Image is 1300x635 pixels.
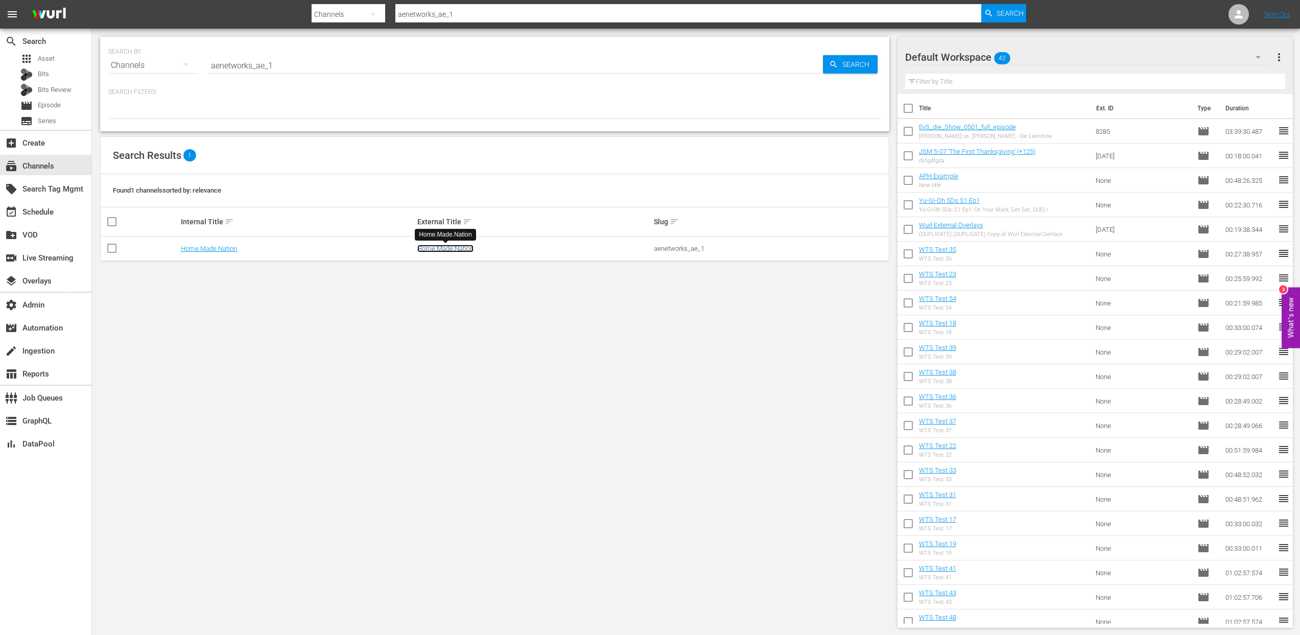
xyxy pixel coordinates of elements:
td: 00:33:00.032 [1221,511,1278,536]
td: None [1092,536,1193,560]
span: Episode [1197,223,1210,236]
td: None [1092,291,1193,315]
span: reorder [1278,394,1290,407]
td: None [1092,560,1193,585]
a: WTS Test 31 [919,491,956,499]
span: Episode [1197,150,1210,162]
span: Series [38,116,56,126]
span: Overlays [5,275,17,287]
button: more_vert [1273,45,1285,69]
span: Episode [1197,444,1210,456]
td: 00:25:59.992 [1221,266,1278,291]
td: 00:18:00.041 [1221,144,1278,168]
a: WTS Test 17 [919,515,956,523]
span: Admin [5,299,17,311]
span: sort [225,217,234,226]
td: 00:51:59.984 [1221,438,1278,462]
div: Channels [108,51,198,80]
span: reorder [1278,345,1290,358]
span: Episode [1197,174,1210,186]
a: JSM 5-07 'The First Thanksgiving' (+125) [919,148,1035,155]
span: Reports [5,368,17,380]
div: Default Workspace [905,43,1270,72]
div: [PERSON_NAME] vs. [PERSON_NAME] - Die Liveshow [919,133,1052,139]
a: WTS Test 36 [919,393,956,401]
span: menu [6,8,18,20]
td: 00:19:38.344 [1221,217,1278,242]
span: Episode [1197,125,1210,137]
td: None [1092,438,1193,462]
td: [DATE] [1092,217,1193,242]
a: Wurl External Overlays [919,221,983,229]
div: WTS Test 22 [919,452,956,458]
span: Found 1 channels sorted by: relevance [113,186,221,194]
div: WTS Test 31 [919,501,956,507]
span: reorder [1278,542,1290,554]
span: Episode [1197,591,1210,603]
td: 00:22:30.716 [1221,193,1278,217]
span: reorder [1278,321,1290,333]
a: WTS Test 39 [919,344,956,351]
div: WTS Test 36 [919,403,956,409]
td: 01:02:57.574 [1221,560,1278,585]
span: 42 [994,48,1010,69]
span: Episode [1197,248,1210,260]
span: reorder [1278,174,1290,186]
span: reorder [1278,615,1290,627]
td: None [1092,266,1193,291]
span: Episode [1197,370,1210,383]
p: Search Filters: [108,88,881,97]
td: 01:02:57.706 [1221,585,1278,609]
div: Yu-Gi-Oh 5Ds: S1 Ep1: On Your Mark, Get Set, DUEL! [919,206,1047,213]
td: 00:33:00.011 [1221,536,1278,560]
span: reorder [1278,443,1290,456]
span: DataPool [5,438,17,450]
span: reorder [1278,272,1290,284]
span: reorder [1278,517,1290,529]
span: GraphQL [5,415,17,427]
span: Series [20,115,33,127]
td: [DATE] [1092,144,1193,168]
span: Episode [1197,567,1210,579]
a: WTS Test 33 [919,466,956,474]
span: Episode [1197,493,1210,505]
td: 00:48:26.325 [1221,168,1278,193]
div: 3 [1279,285,1287,293]
span: reorder [1278,149,1290,161]
th: Type [1191,94,1219,123]
th: Ext. ID [1090,94,1191,123]
td: 00:29:02.007 [1221,340,1278,364]
span: Search Tag Mgmt [5,183,17,195]
td: 8285 [1092,119,1193,144]
span: Episode [1197,321,1210,334]
div: aenetworks_ae_1 [654,245,887,252]
span: reorder [1278,419,1290,431]
div: WTS Test 18 [919,329,956,336]
td: None [1092,168,1193,193]
th: Title [919,94,1091,123]
span: Episode [1197,542,1210,554]
td: 00:28:49.002 [1221,389,1278,413]
a: WTS Test 22 [919,442,956,450]
span: reorder [1278,296,1290,309]
a: WTS Test 48 [919,614,956,621]
th: Duration [1219,94,1281,123]
button: Search [981,4,1026,22]
span: reorder [1278,492,1290,505]
td: None [1092,413,1193,438]
span: reorder [1278,566,1290,578]
div: (DUPLICATE) (DUPLICATE) Copy of Wurl External Overlays [919,231,1063,238]
td: None [1092,511,1193,536]
span: Schedule [5,206,17,218]
a: WTS Test 54 [919,295,956,302]
div: WTS Test 19 [919,550,956,556]
span: Channels [5,160,17,172]
div: WTS Test 41 [919,574,956,581]
span: Job Queues [5,392,17,404]
td: None [1092,462,1193,487]
span: Episode [1197,346,1210,358]
td: 01:02:57.574 [1221,609,1278,634]
span: reorder [1278,223,1290,235]
span: Bits [38,69,49,79]
a: WTS Test 37 [919,417,956,425]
